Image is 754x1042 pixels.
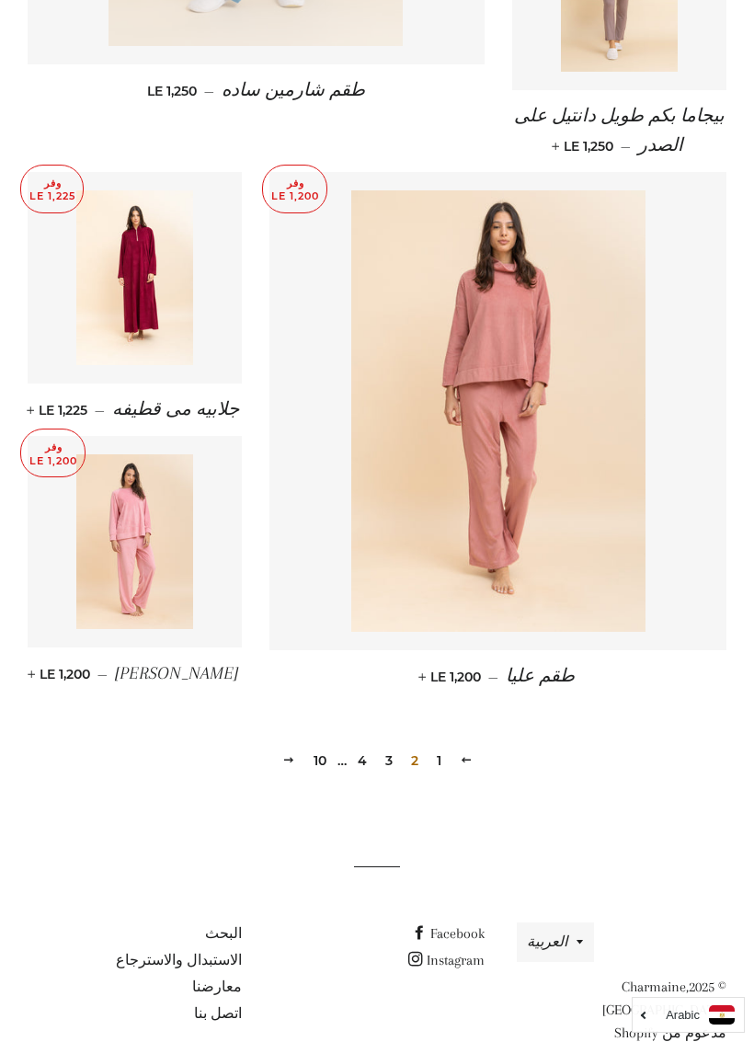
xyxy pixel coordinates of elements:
button: العربية [517,922,594,962]
span: — [97,666,108,682]
span: LE 1,200 [422,669,481,685]
a: البحث [205,925,242,942]
a: الاستبدال والاسترجاع [116,952,242,968]
span: جلابيه مى قطيفه [112,399,239,419]
a: اتصل بنا [194,1005,242,1022]
a: Instagram [408,952,485,968]
a: جلابيه مى قطيفه — LE 1,225 [28,384,242,436]
p: وفر LE 1,225 [21,166,83,212]
span: — [204,83,214,99]
span: — [621,138,631,155]
span: LE 1,250 [555,138,613,155]
a: Charmaine [GEOGRAPHIC_DATA] [602,979,726,1018]
a: Facebook [412,925,485,942]
span: LE 1,225 [30,402,87,418]
p: وفر LE 1,200 [21,429,85,476]
span: — [488,669,498,685]
span: طقم عليا [506,666,575,686]
a: 4 [350,747,374,774]
a: بيجاما بكم طويل دانتيل على الصدر — LE 1,250 [512,90,726,172]
a: طقم شارمين ساده — LE 1,250 [28,64,485,117]
span: LE 1,200 [31,666,90,682]
span: LE 1,250 [147,83,197,99]
a: [PERSON_NAME] — LE 1,200 [28,647,242,700]
a: معارضنا [192,979,242,995]
p: وفر LE 1,200 [263,166,326,212]
span: 2 [404,747,426,774]
a: Arabic [642,1005,735,1025]
span: — [95,402,105,418]
a: 1 [429,747,449,774]
a: 10 [306,747,334,774]
span: … [337,754,347,767]
a: 3 [378,747,400,774]
span: بيجاما بكم طويل دانتيل على الصدر [514,106,725,155]
i: Arabic [666,1009,700,1021]
a: مدعوم من Shopify [614,1025,726,1041]
span: [PERSON_NAME] [115,663,238,683]
span: طقم شارمين ساده [222,80,365,100]
a: طقم عليا — LE 1,200 [269,650,726,703]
